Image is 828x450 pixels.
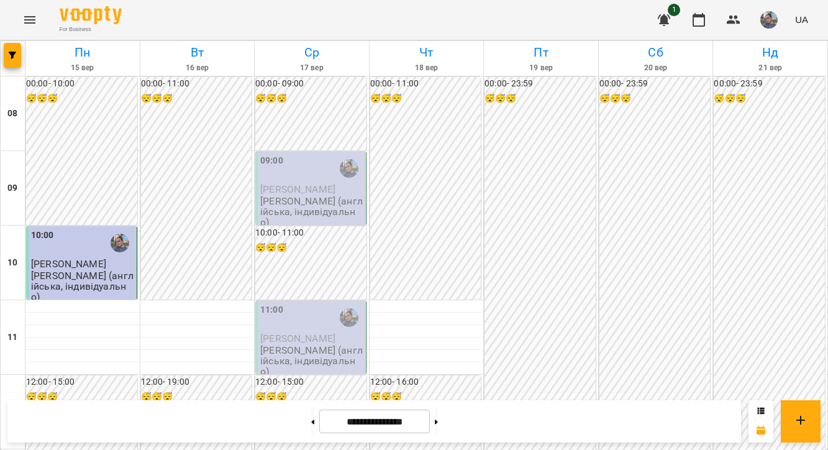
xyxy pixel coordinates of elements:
[370,92,481,106] h6: 😴😴😴
[485,77,596,91] h6: 00:00 - 23:59
[142,43,253,62] h6: Вт
[601,43,711,62] h6: Сб
[760,11,778,29] img: 12e81ef5014e817b1a9089eb975a08d3.jpeg
[7,107,17,121] h6: 08
[255,77,366,91] h6: 00:00 - 09:00
[141,375,252,389] h6: 12:00 - 19:00
[486,62,596,74] h6: 19 вер
[668,4,680,16] span: 1
[260,303,283,317] label: 11:00
[260,183,335,195] span: [PERSON_NAME]
[486,43,596,62] h6: Пт
[260,196,363,228] p: [PERSON_NAME] (англійська, індивідуально)
[599,92,711,106] h6: 😴😴😴
[485,92,596,106] h6: 😴😴😴
[7,181,17,195] h6: 09
[141,77,252,91] h6: 00:00 - 11:00
[255,375,366,389] h6: 12:00 - 15:00
[260,333,335,344] span: [PERSON_NAME]
[26,92,137,106] h6: 😴😴😴
[26,375,137,389] h6: 12:00 - 15:00
[31,229,54,242] label: 10:00
[255,92,366,106] h6: 😴😴😴
[27,62,138,74] h6: 15 вер
[142,62,253,74] h6: 16 вер
[31,270,134,303] p: [PERSON_NAME] (англійська, індивідуально)
[26,77,137,91] h6: 00:00 - 10:00
[31,258,106,270] span: [PERSON_NAME]
[141,92,252,106] h6: 😴😴😴
[601,62,711,74] h6: 20 вер
[257,62,367,74] h6: 17 вер
[371,62,482,74] h6: 18 вер
[255,241,366,255] h6: 😴😴😴
[27,43,138,62] h6: Пн
[790,8,813,31] button: UA
[60,6,122,24] img: Voopty Logo
[15,5,45,35] button: Menu
[260,345,363,377] p: [PERSON_NAME] (англійська, індивідуально)
[60,25,122,34] span: For Business
[340,159,358,178] img: Павленко Світлана (а)
[260,154,283,168] label: 09:00
[7,256,17,270] h6: 10
[26,390,137,404] h6: 😴😴😴
[255,226,366,240] h6: 10:00 - 11:00
[371,43,482,62] h6: Чт
[257,43,367,62] h6: Ср
[714,77,825,91] h6: 00:00 - 23:59
[255,390,366,404] h6: 😴😴😴
[7,331,17,344] h6: 11
[370,77,481,91] h6: 00:00 - 11:00
[599,77,711,91] h6: 00:00 - 23:59
[795,13,808,26] span: UA
[141,390,252,404] h6: 😴😴😴
[714,92,825,106] h6: 😴😴😴
[715,62,826,74] h6: 21 вер
[370,390,481,404] h6: 😴😴😴
[370,375,481,389] h6: 12:00 - 16:00
[715,43,826,62] h6: Нд
[111,234,129,252] img: Павленко Світлана (а)
[340,308,358,327] img: Павленко Світлана (а)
